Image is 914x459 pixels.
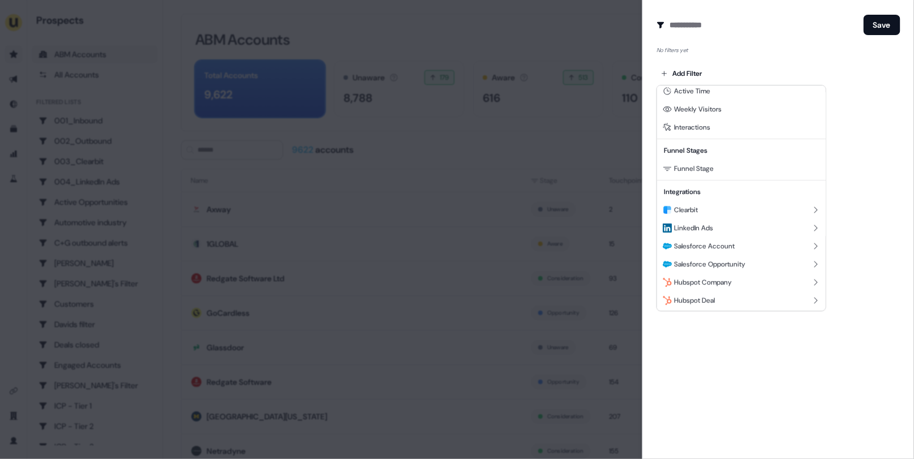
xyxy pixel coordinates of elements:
div: Add Filter [656,85,826,311]
span: Salesforce Opportunity [674,260,745,269]
span: LinkedIn Ads [674,224,713,233]
span: Hubspot Company [674,278,732,287]
div: Integrations [659,183,823,201]
div: Funnel Stages [659,141,823,160]
span: Clearbit [674,205,698,215]
span: Salesforce Account [674,242,735,251]
span: Hubspot Deal [674,296,715,305]
span: Interactions [674,123,710,132]
span: Weekly Visitors [674,105,722,114]
span: Active Time [674,87,710,96]
span: Funnel Stage [674,164,714,173]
